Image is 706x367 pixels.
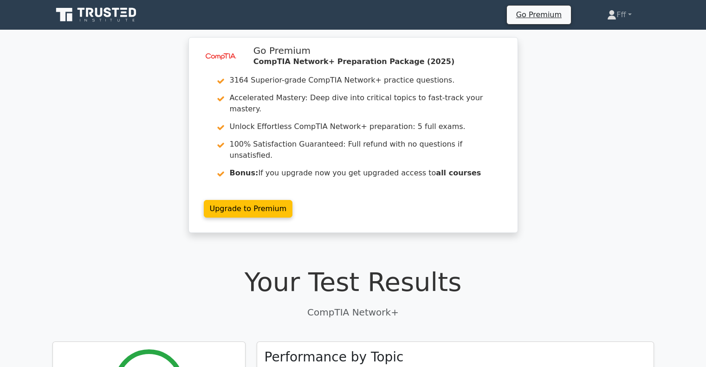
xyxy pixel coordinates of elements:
[265,349,404,365] h3: Performance by Topic
[585,6,654,24] a: Fff
[52,305,654,319] p: CompTIA Network+
[52,266,654,297] h1: Your Test Results
[511,8,567,21] a: Go Premium
[204,200,293,218] a: Upgrade to Premium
